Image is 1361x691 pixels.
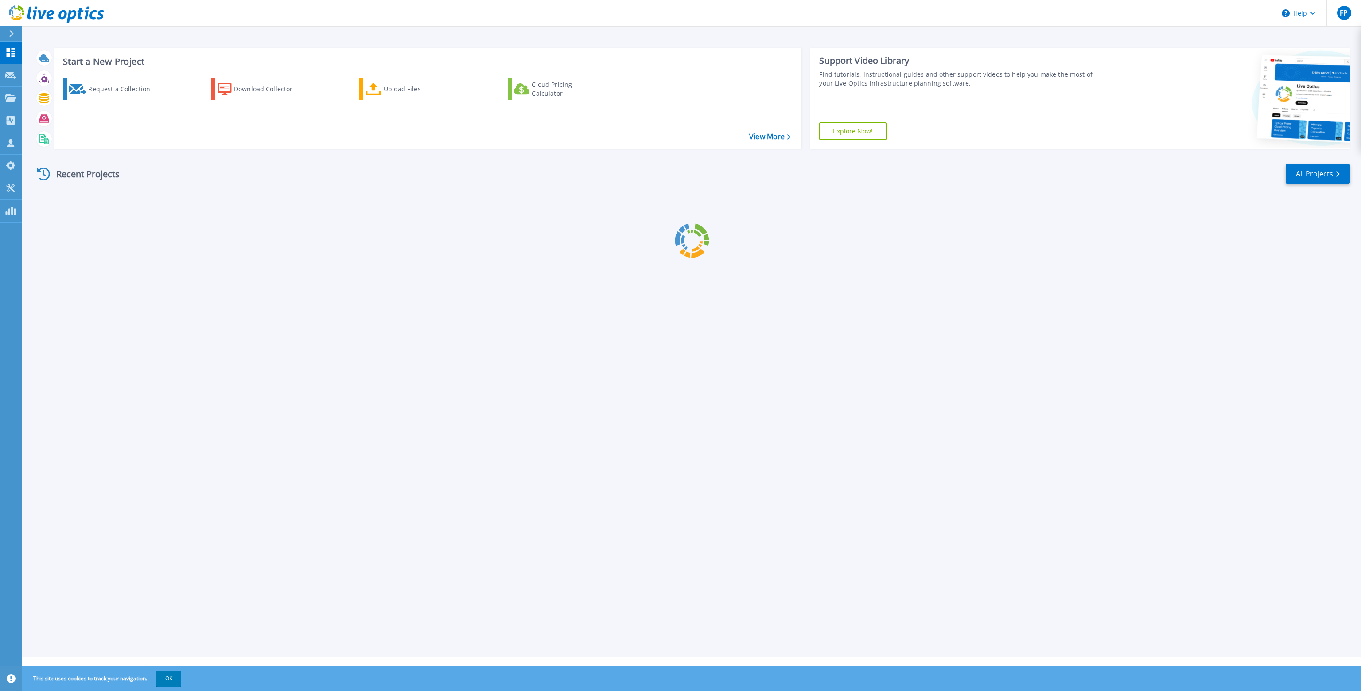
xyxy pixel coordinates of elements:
[819,55,1100,66] div: Support Video Library
[156,671,181,687] button: OK
[63,57,790,66] h3: Start a New Project
[234,80,305,98] div: Download Collector
[749,133,790,141] a: View More
[508,78,607,100] a: Cloud Pricing Calculator
[532,80,603,98] div: Cloud Pricing Calculator
[63,78,162,100] a: Request a Collection
[211,78,310,100] a: Download Collector
[819,70,1100,88] div: Find tutorials, instructional guides and other support videos to help you make the most of your L...
[384,80,455,98] div: Upload Files
[34,163,132,185] div: Recent Projects
[359,78,458,100] a: Upload Files
[819,122,887,140] a: Explore Now!
[1340,9,1348,16] span: FP
[1286,164,1350,184] a: All Projects
[24,671,181,687] span: This site uses cookies to track your navigation.
[88,80,159,98] div: Request a Collection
